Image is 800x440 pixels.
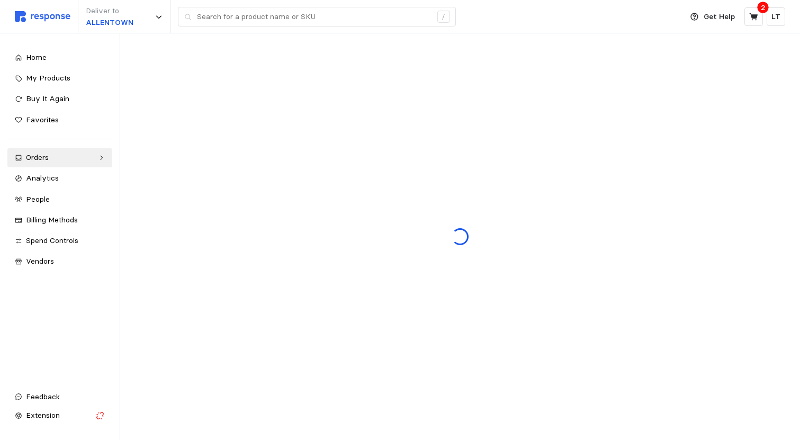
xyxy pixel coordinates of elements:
span: Spend Controls [26,236,78,245]
span: Vendors [26,256,54,266]
button: Extension [7,406,112,425]
span: Extension [26,410,60,420]
span: Buy It Again [26,94,69,103]
button: LT [767,7,785,26]
button: Get Help [684,7,741,27]
a: People [7,190,112,209]
span: Feedback [26,392,60,401]
span: Home [26,52,47,62]
a: Favorites [7,111,112,130]
button: Feedback [7,388,112,407]
a: Analytics [7,169,112,188]
a: Billing Methods [7,211,112,230]
a: My Products [7,69,112,88]
div: Orders [26,152,94,164]
span: My Products [26,73,70,83]
input: Search for a product name or SKU [197,7,432,26]
a: Orders [7,148,112,167]
a: Buy It Again [7,89,112,109]
div: / [437,11,450,23]
img: svg%3e [15,11,70,22]
span: Favorites [26,115,59,124]
p: LT [771,11,780,23]
p: Get Help [704,11,735,23]
p: ALLENTOWN [86,17,133,29]
p: Deliver to [86,5,133,17]
a: Spend Controls [7,231,112,250]
a: Vendors [7,252,112,271]
a: Home [7,48,112,67]
span: Billing Methods [26,215,78,225]
p: 2 [761,2,766,13]
span: People [26,194,50,204]
span: Analytics [26,173,59,183]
